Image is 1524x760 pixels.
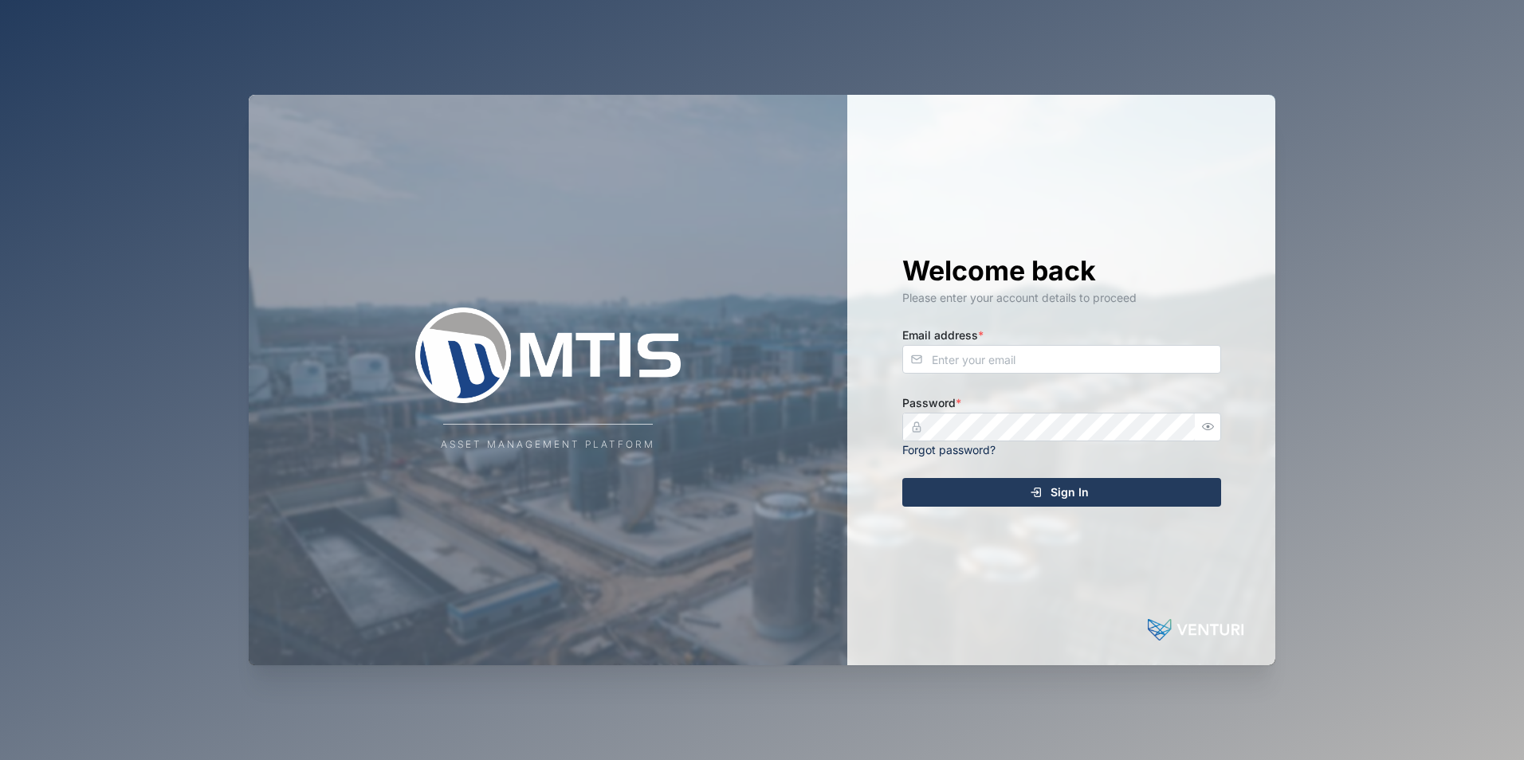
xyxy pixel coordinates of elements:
[1148,614,1243,646] img: Powered by: Venturi
[441,437,655,452] div: Asset Management Platform
[902,289,1221,307] div: Please enter your account details to proceed
[902,345,1221,374] input: Enter your email
[902,443,996,456] a: Forgot password?
[902,394,961,412] label: Password
[389,308,708,403] img: Company Logo
[1051,479,1089,506] span: Sign In
[902,253,1221,288] h1: Welcome back
[902,327,984,344] label: Email address
[902,478,1221,507] button: Sign In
